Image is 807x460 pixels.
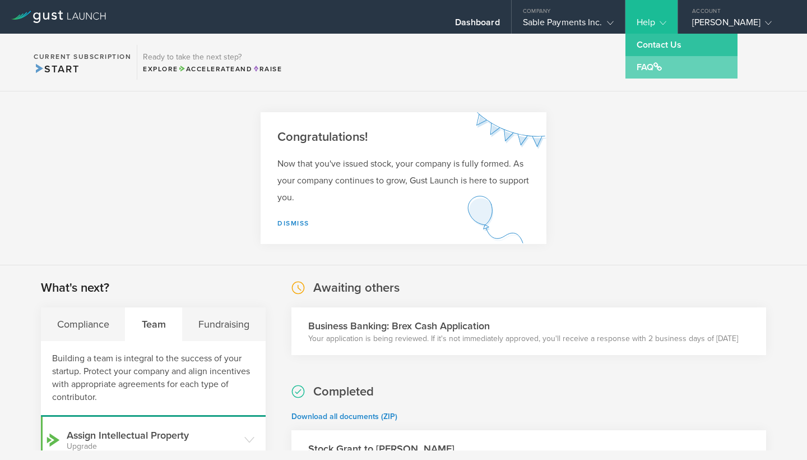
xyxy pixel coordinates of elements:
a: Download all documents (ZIP) [291,412,397,421]
h2: Completed [313,384,374,400]
h3: Ready to take the next step? [143,53,282,61]
a: Dismiss [277,219,309,227]
div: Building a team is integral to the success of your startup. Protect your company and align incent... [41,341,266,417]
p: Your application is being reviewed. If it's not immediately approved, you'll receive a response w... [308,333,738,344]
iframe: Chat Widget [751,406,807,460]
div: Fundraising [182,307,265,341]
span: Raise [252,65,282,73]
h2: What's next? [41,280,109,296]
h3: Assign Intellectual Property [67,428,239,450]
span: and [178,65,253,73]
small: Upgrade [67,443,239,450]
p: Now that you've issued stock, your company is fully formed. As your company continues to grow, Gu... [277,155,530,206]
div: Dashboard [455,17,500,34]
div: Team [126,307,182,341]
span: Start [34,63,79,75]
h2: Current Subscription [34,53,131,60]
div: [PERSON_NAME] [692,17,787,34]
div: Compliance [41,307,126,341]
h3: Business Banking: Brex Cash Application [308,319,738,333]
div: Explore [143,64,282,74]
h3: Stock Grant to [PERSON_NAME] [308,441,454,456]
div: Ready to take the next step?ExploreAccelerateandRaise [137,45,287,80]
span: Accelerate [178,65,235,73]
div: Help [637,17,666,34]
div: Sable Payments Inc. [523,17,614,34]
h2: Awaiting others [313,280,400,296]
h2: Congratulations! [277,129,530,145]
